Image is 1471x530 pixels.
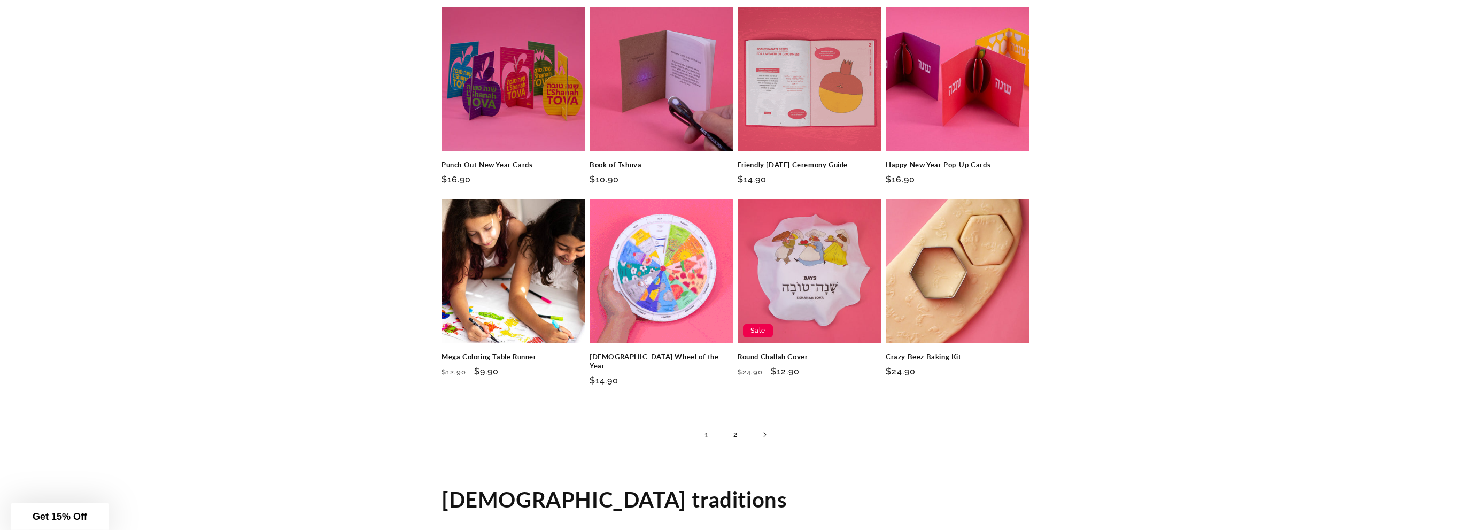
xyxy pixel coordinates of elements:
[886,160,1029,170] a: Happy New Year Pop-Up Cards
[33,511,87,522] span: Get 15% Off
[724,423,747,447] a: Page 2
[590,352,733,371] a: [DEMOGRAPHIC_DATA] Wheel of the Year
[11,503,109,530] div: Get 15% Off
[442,486,787,513] h2: [DEMOGRAPHIC_DATA] traditions
[442,423,1029,447] nav: Pagination
[738,352,881,362] a: Round Challah Cover
[886,352,1029,362] a: Crazy Beez Baking Kit
[753,423,776,447] a: Next page
[695,423,718,447] a: Page 1
[442,160,585,170] a: Punch Out New Year Cards
[590,160,733,170] a: Book of Tshuva
[442,352,585,362] a: Mega Coloring Table Runner
[738,160,881,170] a: Friendly [DATE] Ceremony Guide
